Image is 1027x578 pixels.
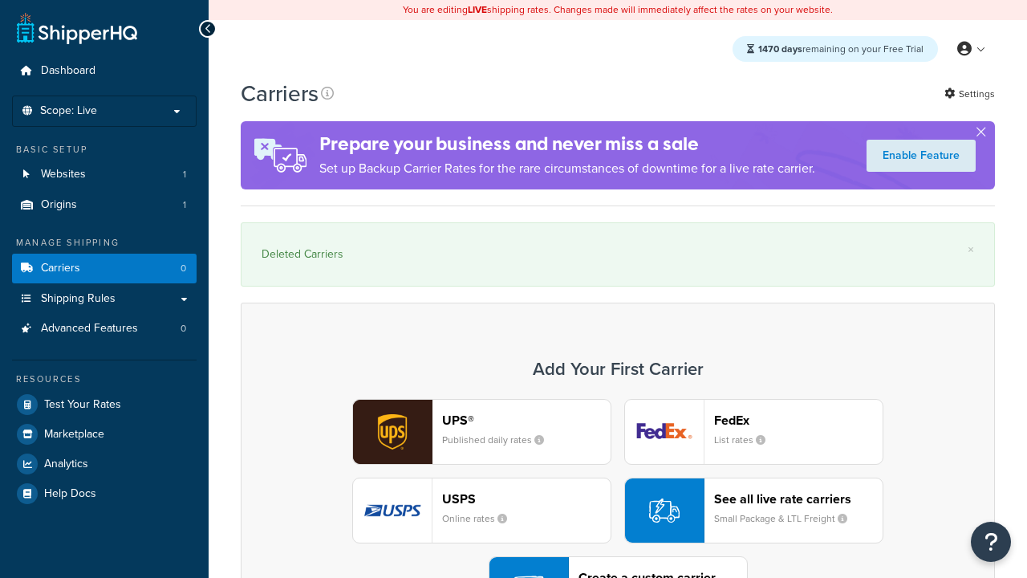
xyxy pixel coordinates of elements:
[867,140,976,172] a: Enable Feature
[40,104,97,118] span: Scope: Live
[624,478,883,543] button: See all live rate carriersSmall Package & LTL Freight
[12,190,197,220] a: Origins 1
[319,131,815,157] h4: Prepare your business and never miss a sale
[971,522,1011,562] button: Open Resource Center
[944,83,995,105] a: Settings
[12,479,197,508] a: Help Docs
[352,399,611,465] button: ups logoUPS®Published daily rates
[353,400,432,464] img: ups logo
[714,433,778,447] small: List rates
[44,398,121,412] span: Test Your Rates
[12,284,197,314] a: Shipping Rules
[319,157,815,180] p: Set up Backup Carrier Rates for the rare circumstances of downtime for a live rate carrier.
[714,511,860,526] small: Small Package & LTL Freight
[262,243,974,266] div: Deleted Carriers
[183,198,186,212] span: 1
[44,458,88,471] span: Analytics
[12,254,197,283] a: Carriers 0
[12,143,197,157] div: Basic Setup
[183,168,186,181] span: 1
[12,450,197,478] a: Analytics
[624,399,883,465] button: fedEx logoFedExList rates
[41,262,80,275] span: Carriers
[41,64,95,78] span: Dashboard
[12,420,197,449] a: Marketplace
[12,372,197,386] div: Resources
[41,168,86,181] span: Websites
[241,121,319,189] img: ad-rules-rateshop-fe6ec290ccb7230408bd80ed9643f0289d75e0ffd9eb532fc0e269fcd187b520.png
[181,262,186,275] span: 0
[44,428,104,442] span: Marketplace
[468,2,487,17] b: LIVE
[41,198,77,212] span: Origins
[12,160,197,189] a: Websites 1
[12,160,197,189] li: Websites
[968,243,974,256] a: ×
[12,56,197,86] a: Dashboard
[625,400,704,464] img: fedEx logo
[17,12,137,44] a: ShipperHQ Home
[714,413,883,428] header: FedEx
[181,322,186,336] span: 0
[41,322,138,336] span: Advanced Features
[758,42,802,56] strong: 1470 days
[442,413,611,428] header: UPS®
[12,314,197,344] li: Advanced Features
[733,36,938,62] div: remaining on your Free Trial
[41,292,116,306] span: Shipping Rules
[649,495,680,526] img: icon-carrier-liverate-becf4550.svg
[12,254,197,283] li: Carriers
[44,487,96,501] span: Help Docs
[12,314,197,344] a: Advanced Features 0
[442,433,557,447] small: Published daily rates
[442,491,611,507] header: USPS
[714,491,883,507] header: See all live rate carriers
[12,190,197,220] li: Origins
[12,390,197,419] a: Test Your Rates
[12,236,197,250] div: Manage Shipping
[353,478,432,543] img: usps logo
[352,478,611,543] button: usps logoUSPSOnline rates
[241,78,319,109] h1: Carriers
[442,511,520,526] small: Online rates
[258,360,978,379] h3: Add Your First Carrier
